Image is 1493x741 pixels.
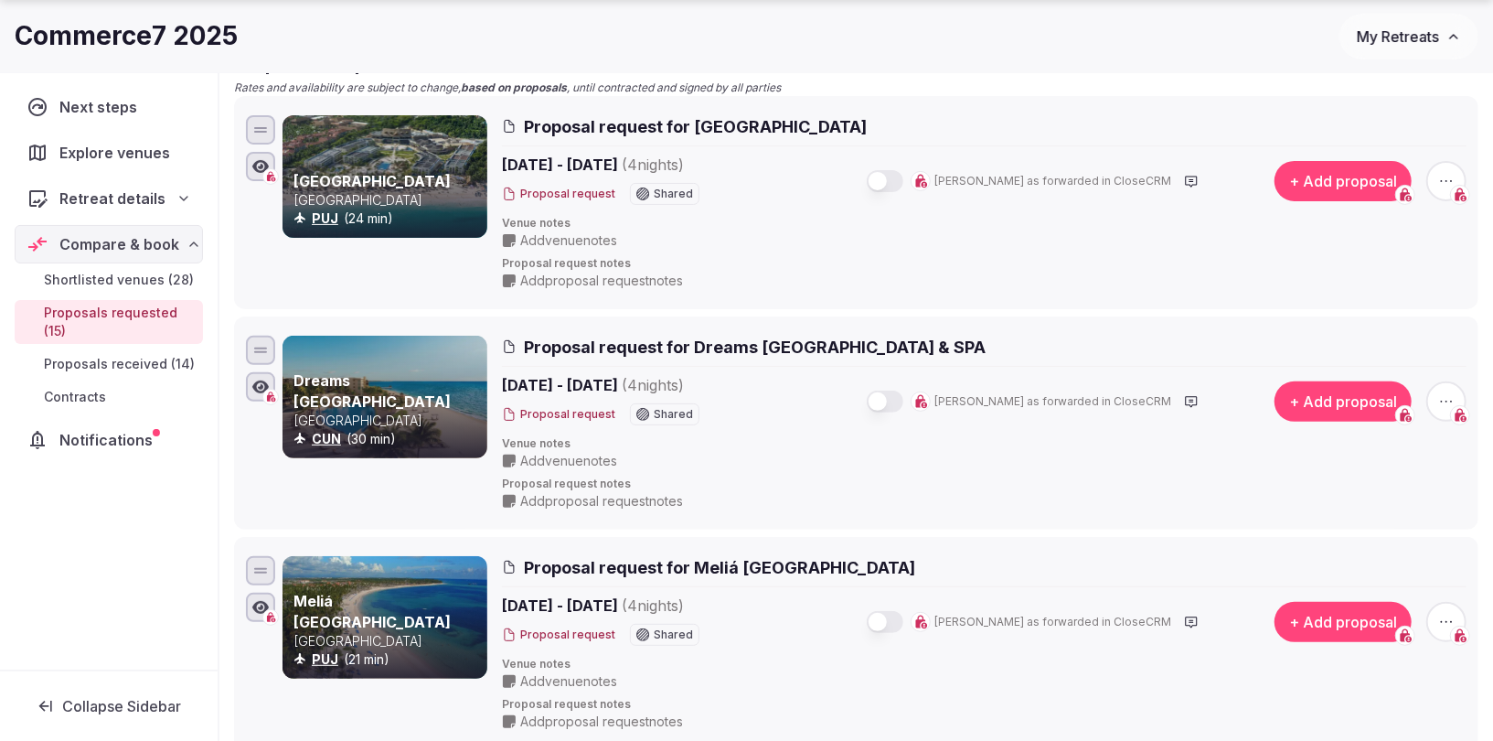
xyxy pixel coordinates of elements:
span: Proposal request notes [502,477,1466,492]
p: [GEOGRAPHIC_DATA] [293,412,484,430]
span: ( 4 night s ) [622,376,684,394]
button: + Add proposal [1274,381,1412,422]
span: Add proposal request notes [520,492,683,510]
strong: based on proposals [461,81,567,94]
button: PUJ [312,209,338,228]
span: Compare & book [59,233,179,255]
button: + Add proposal [1274,602,1412,642]
span: Proposal request notes [502,697,1466,713]
span: ( 4 night s ) [622,156,684,174]
span: Shared [654,629,693,640]
span: Add venue notes [520,231,617,250]
span: Add proposal request notes [520,713,683,731]
span: Proposal request notes [502,256,1466,272]
a: [GEOGRAPHIC_DATA] [293,172,451,190]
a: Proposals received (14) [15,351,203,377]
span: ( 4 night s ) [622,596,684,615]
span: Venue notes [502,436,1466,452]
button: + Add proposal [1274,161,1412,201]
span: Next steps [59,96,144,118]
a: Meliá [GEOGRAPHIC_DATA] [293,592,451,630]
span: Add venue notes [520,452,617,470]
span: Explore venues [59,142,177,164]
span: Add venue notes [520,672,617,691]
a: Shortlisted venues (28) [15,267,203,293]
span: [PERSON_NAME] as forwarded in CloseCRM [934,174,1171,189]
span: Proposal request for Meliá [GEOGRAPHIC_DATA] [524,556,915,579]
span: Venue notes [502,216,1466,231]
a: PUJ [312,210,338,226]
p: [GEOGRAPHIC_DATA] [293,191,484,209]
button: Proposal request [502,628,615,643]
span: [DATE] - [DATE] [502,374,824,396]
a: CUN [312,431,341,446]
p: Rates and availability are subject to change, , until contracted and signed by all parties [234,81,1478,96]
span: Notifications [59,429,160,451]
span: Proposals requested (15) [44,304,196,340]
a: PUJ [312,651,338,667]
span: My Retreats [1357,27,1439,46]
span: Add proposal request notes [520,272,683,290]
a: Notifications [15,421,203,459]
span: Shared [654,409,693,420]
a: Proposals requested (15) [15,300,203,344]
span: Proposal request for Dreams [GEOGRAPHIC_DATA] & SPA [524,336,986,359]
a: Explore venues [15,134,203,172]
span: [PERSON_NAME] as forwarded in CloseCRM [934,394,1171,410]
button: Proposal request [502,407,615,423]
span: Retreat details [59,188,165,209]
span: Venue notes [502,657,1466,672]
a: Contracts [15,384,203,410]
a: Dreams [GEOGRAPHIC_DATA] [293,371,451,410]
a: Next steps [15,88,203,126]
span: Shortlisted venues (28) [44,271,194,289]
button: Proposal request [502,187,615,202]
span: Collapse Sidebar [62,697,181,715]
button: PUJ [312,650,338,669]
button: Collapse Sidebar [15,686,203,726]
span: [PERSON_NAME] as forwarded in CloseCRM [934,615,1171,630]
button: CUN [312,430,341,448]
span: Contracts [44,388,106,406]
button: My Retreats [1339,14,1478,59]
p: [GEOGRAPHIC_DATA] [293,632,484,650]
span: Shared [654,188,693,199]
div: (21 min) [293,650,484,669]
h1: Commerce7 2025 [15,18,238,54]
span: Proposals received (14) [44,355,195,373]
span: [DATE] - [DATE] [502,154,824,176]
span: Proposal request for [GEOGRAPHIC_DATA] [524,115,867,138]
span: [DATE] - [DATE] [502,595,824,617]
div: (30 min) [293,430,484,448]
div: (24 min) [293,209,484,228]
